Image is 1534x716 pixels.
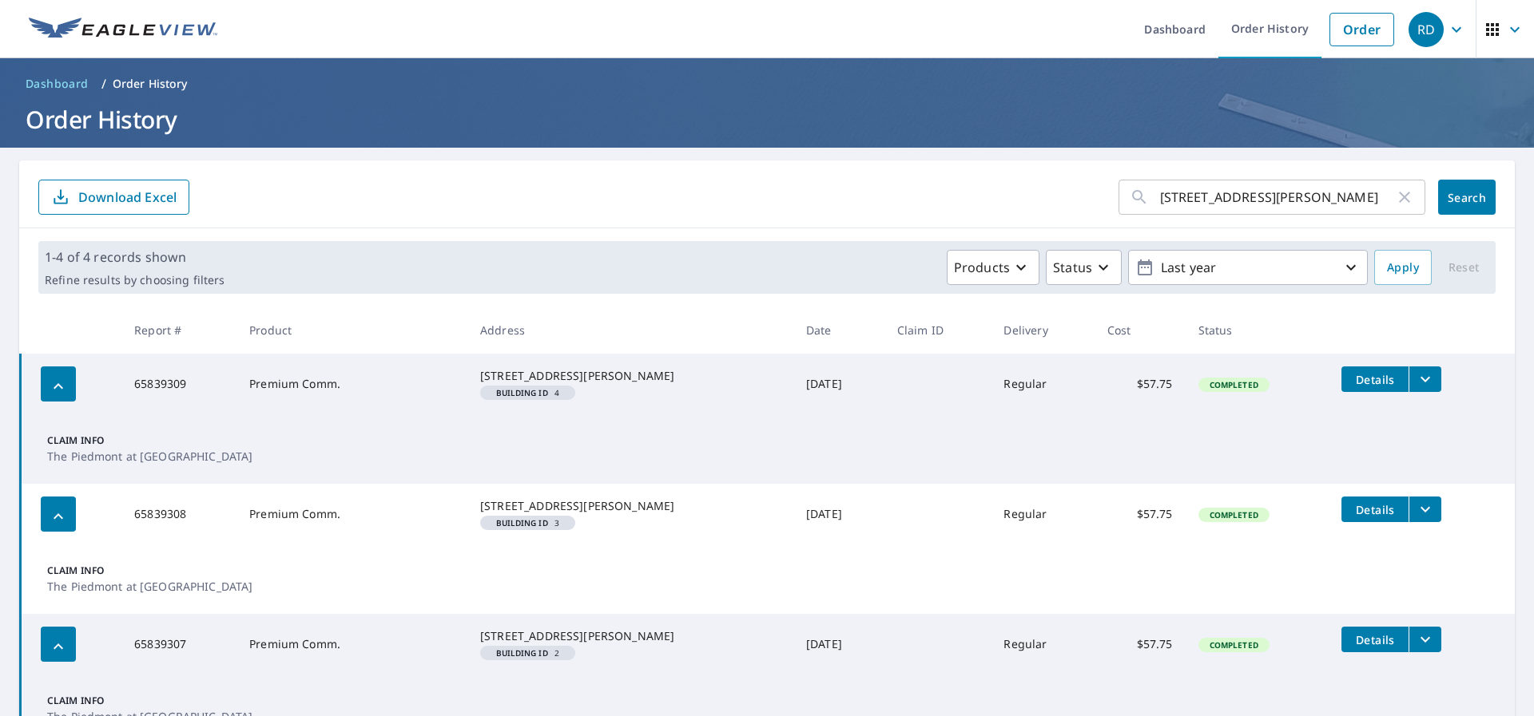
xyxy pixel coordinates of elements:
[496,519,548,527] em: Building ID
[121,354,236,414] td: 65839309
[991,354,1094,414] td: Regular
[101,74,106,93] li: /
[1186,307,1329,354] th: Status
[884,307,992,354] th: Claim ID
[1341,366,1409,392] button: detailsBtn-65839309
[1409,496,1441,522] button: filesDropdownBtn-65839308
[1351,372,1399,387] span: Details
[793,484,884,544] td: [DATE]
[1053,258,1092,277] p: Status
[1095,307,1186,354] th: Cost
[121,614,236,674] td: 65839307
[1341,496,1409,522] button: detailsBtn-65839308
[47,433,252,448] p: Claim Info
[1438,180,1496,215] button: Search
[1095,354,1186,414] td: $57.75
[1046,250,1122,285] button: Status
[1154,254,1341,282] p: Last year
[487,519,569,527] span: 3
[1409,366,1441,392] button: filesDropdownBtn-65839309
[19,103,1515,136] h1: Order History
[1329,13,1394,46] a: Order
[991,484,1094,544] td: Regular
[1374,250,1432,285] button: Apply
[47,578,252,595] p: The Piedmont at [GEOGRAPHIC_DATA]
[1387,258,1419,278] span: Apply
[947,250,1039,285] button: Products
[47,448,252,465] p: The Piedmont at [GEOGRAPHIC_DATA]
[121,484,236,544] td: 65839308
[1341,627,1409,652] button: detailsBtn-65839307
[236,614,467,674] td: Premium Comm.
[113,76,188,92] p: Order History
[26,76,89,92] span: Dashboard
[45,273,225,287] p: Refine results by choosing filters
[793,614,884,674] td: [DATE]
[1351,502,1399,517] span: Details
[1200,509,1268,520] span: Completed
[1451,190,1483,205] span: Search
[496,389,548,397] em: Building ID
[496,649,548,657] em: Building ID
[1351,632,1399,647] span: Details
[1160,175,1395,220] input: Address, Report #, Claim ID, etc.
[1409,12,1444,47] div: RD
[47,694,252,708] p: Claim Info
[793,354,884,414] td: [DATE]
[1095,484,1186,544] td: $57.75
[38,180,189,215] button: Download Excel
[480,498,781,514] div: [STREET_ADDRESS][PERSON_NAME]
[19,71,95,97] a: Dashboard
[954,258,1010,277] p: Products
[236,484,467,544] td: Premium Comm.
[236,307,467,354] th: Product
[467,307,793,354] th: Address
[991,614,1094,674] td: Regular
[487,389,569,397] span: 4
[793,307,884,354] th: Date
[480,368,781,384] div: [STREET_ADDRESS][PERSON_NAME]
[480,628,781,644] div: [STREET_ADDRESS][PERSON_NAME]
[991,307,1094,354] th: Delivery
[29,18,217,42] img: EV Logo
[121,307,236,354] th: Report #
[1200,379,1268,390] span: Completed
[487,649,569,657] span: 2
[19,71,1515,97] nav: breadcrumb
[47,564,252,578] p: Claim Info
[45,247,225,267] p: 1-4 of 4 records shown
[1200,639,1268,651] span: Completed
[1128,250,1368,285] button: Last year
[1409,627,1441,652] button: filesDropdownBtn-65839307
[236,354,467,414] td: Premium Comm.
[78,188,177,206] p: Download Excel
[1095,614,1186,674] td: $57.75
